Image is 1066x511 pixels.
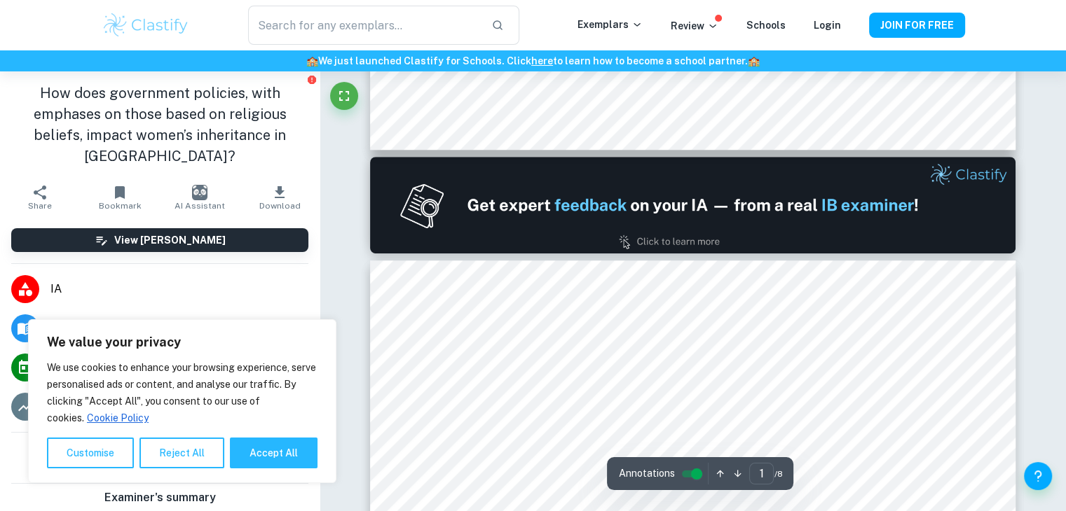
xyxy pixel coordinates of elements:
[259,201,301,211] span: Download
[28,201,52,211] span: Share
[11,228,308,252] button: View [PERSON_NAME]
[86,412,149,424] a: Cookie Policy
[869,13,965,38] button: JOIN FOR FREE
[11,83,308,167] h1: How does government policies, with emphases on those based on religious beliefs, impact women’s i...
[47,359,317,426] p: We use cookies to enhance your browsing experience, serve personalised ads or content, and analys...
[1024,462,1052,490] button: Help and Feedback
[814,20,841,31] a: Login
[50,281,308,297] span: IA
[139,437,224,468] button: Reject All
[531,55,553,66] a: here
[240,178,320,217] button: Download
[3,53,1063,69] h6: We just launched Clastify for Schools. Click to learn how to become a school partner.
[6,489,314,506] h6: Examiner's summary
[160,178,240,217] button: AI Assistant
[746,20,786,31] a: Schools
[114,232,226,248] h6: View [PERSON_NAME]
[175,201,225,211] span: AI Assistant
[774,468,782,480] span: / 8
[671,18,718,34] p: Review
[330,82,358,110] button: Fullscreen
[47,334,317,351] p: We value your privacy
[192,185,207,200] img: AI Assistant
[248,6,479,45] input: Search for any exemplars...
[102,11,191,39] img: Clastify logo
[618,466,674,481] span: Annotations
[80,178,160,217] button: Bookmark
[370,157,1016,253] img: Ad
[28,319,336,483] div: We value your privacy
[99,201,142,211] span: Bookmark
[578,17,643,32] p: Exemplars
[230,437,317,468] button: Accept All
[47,437,134,468] button: Customise
[748,55,760,66] span: 🏫
[306,55,318,66] span: 🏫
[306,74,317,85] button: Report issue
